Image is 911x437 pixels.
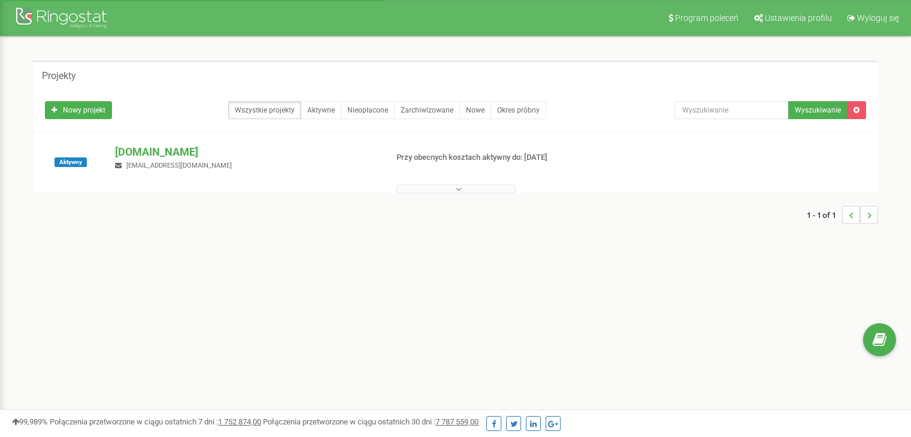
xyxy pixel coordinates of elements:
a: Nowe [459,101,491,119]
span: 99,989% [12,417,48,426]
u: 1 752 874,00 [218,417,261,426]
button: Wyszukiwanie [788,101,848,119]
span: Aktywny [55,157,87,167]
a: Wszystkie projekty [228,101,301,119]
span: Połączenia przetworzone w ciągu ostatnich 7 dni : [50,417,261,426]
span: 1 - 1 of 1 [807,206,842,224]
span: [EMAIL_ADDRESS][DOMAIN_NAME] [126,162,232,169]
span: Wyloguj się [857,13,899,23]
a: Okres próbny [491,101,546,119]
a: Nieopłacone [341,101,395,119]
nav: ... [807,194,878,236]
a: Zarchiwizowane [394,101,460,119]
input: Wyszukiwanie [674,101,789,119]
h5: Projekty [42,71,76,81]
a: Aktywne [301,101,341,119]
u: 7 787 559,00 [435,417,479,426]
p: Przy obecnych kosztach aktywny do: [DATE] [397,152,588,163]
span: Program poleceń [675,13,739,23]
span: Połączenia przetworzone w ciągu ostatnich 30 dni : [263,417,479,426]
span: Ustawienia profilu [765,13,832,23]
p: [DOMAIN_NAME] [115,144,377,160]
a: Nowy projekt [45,101,112,119]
